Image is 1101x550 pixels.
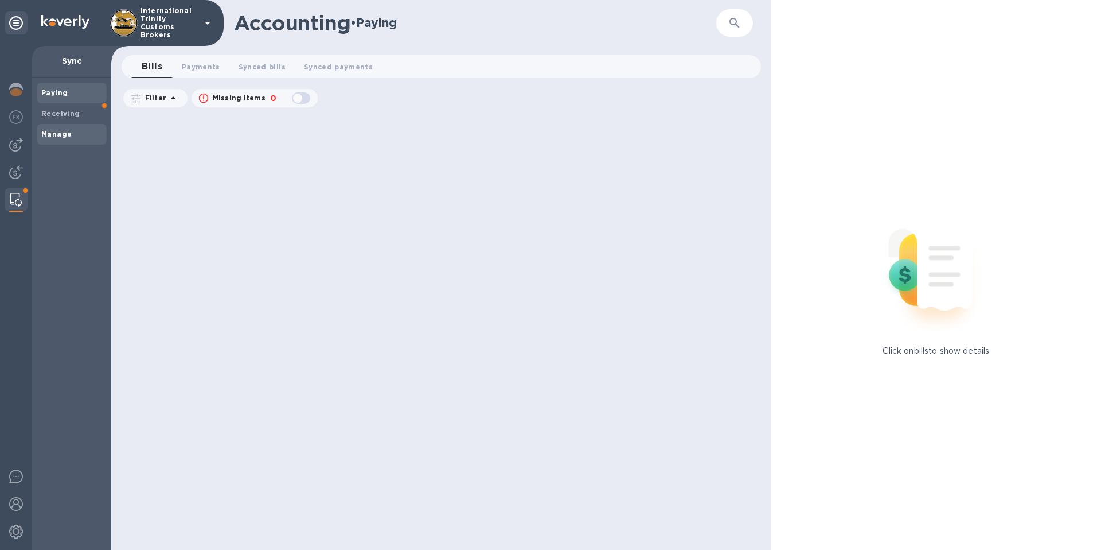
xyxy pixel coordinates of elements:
[142,59,162,75] span: Bills
[41,109,80,118] b: Receiving
[140,93,166,103] p: Filter
[41,88,68,97] b: Paying
[182,61,220,73] span: Payments
[192,89,318,107] button: Missing items0
[140,7,198,39] p: International Trinity Customs Brokers
[5,11,28,34] div: Unpin categories
[41,15,89,29] img: Logo
[41,130,72,138] b: Manage
[304,61,373,73] span: Synced payments
[883,345,989,357] p: Click on bills to show details
[270,92,276,104] p: 0
[234,11,350,35] h1: Accounting
[350,16,397,30] h2: • Paying
[213,93,266,103] p: Missing items
[239,61,286,73] span: Synced bills
[9,110,23,124] img: Foreign exchange
[41,55,102,67] p: Sync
